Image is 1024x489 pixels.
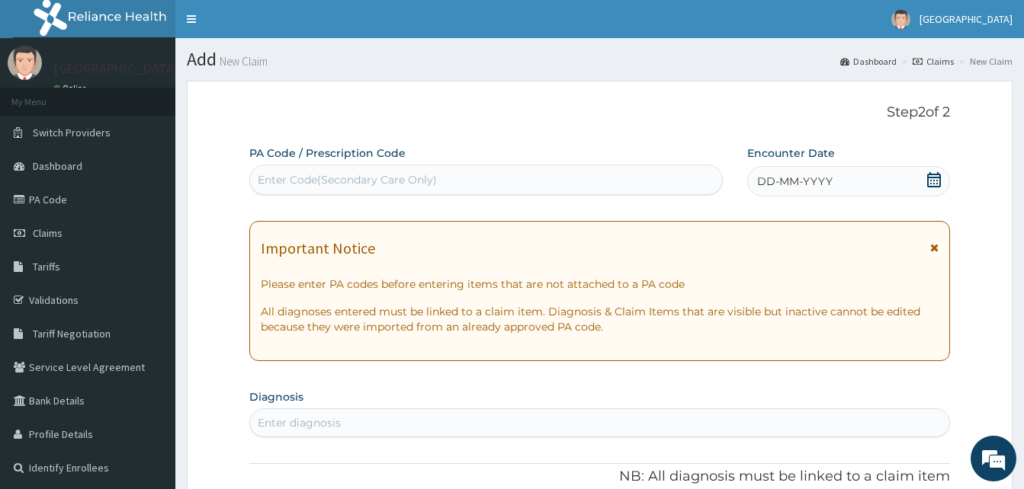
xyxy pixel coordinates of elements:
span: Switch Providers [33,126,111,139]
a: Dashboard [840,55,897,68]
p: NB: All diagnosis must be linked to a claim item [249,467,950,487]
span: [GEOGRAPHIC_DATA] [920,12,1013,26]
img: d_794563401_company_1708531726252_794563401 [28,76,62,114]
a: Online [53,83,90,94]
div: Chat with us now [79,85,256,105]
small: New Claim [217,56,268,67]
li: New Claim [955,55,1013,68]
span: Tariff Negotiation [33,327,111,340]
span: DD-MM-YYYY [757,174,833,189]
span: Claims [33,226,63,240]
p: [GEOGRAPHIC_DATA] [53,62,179,75]
span: We're online! [88,147,210,301]
p: All diagnoses entered must be linked to a claim item. Diagnosis & Claim Items that are visible bu... [261,304,939,334]
h1: Add [187,50,1013,69]
div: Enter Code(Secondary Care Only) [258,172,437,187]
label: Diagnosis [249,389,303,404]
textarea: Type your message and hit 'Enter' [8,327,291,380]
p: Step 2 of 2 [249,104,950,121]
h1: Important Notice [261,240,375,257]
img: User Image [8,46,42,80]
label: PA Code / Prescription Code [249,145,406,161]
p: Please enter PA codes before entering items that are not attached to a PA code [261,276,939,292]
div: Enter diagnosis [258,415,341,430]
span: Dashboard [33,159,82,173]
img: User Image [891,10,910,29]
span: Tariffs [33,260,60,273]
a: Claims [913,55,954,68]
div: Minimize live chat window [250,8,287,44]
label: Encounter Date [747,145,835,161]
